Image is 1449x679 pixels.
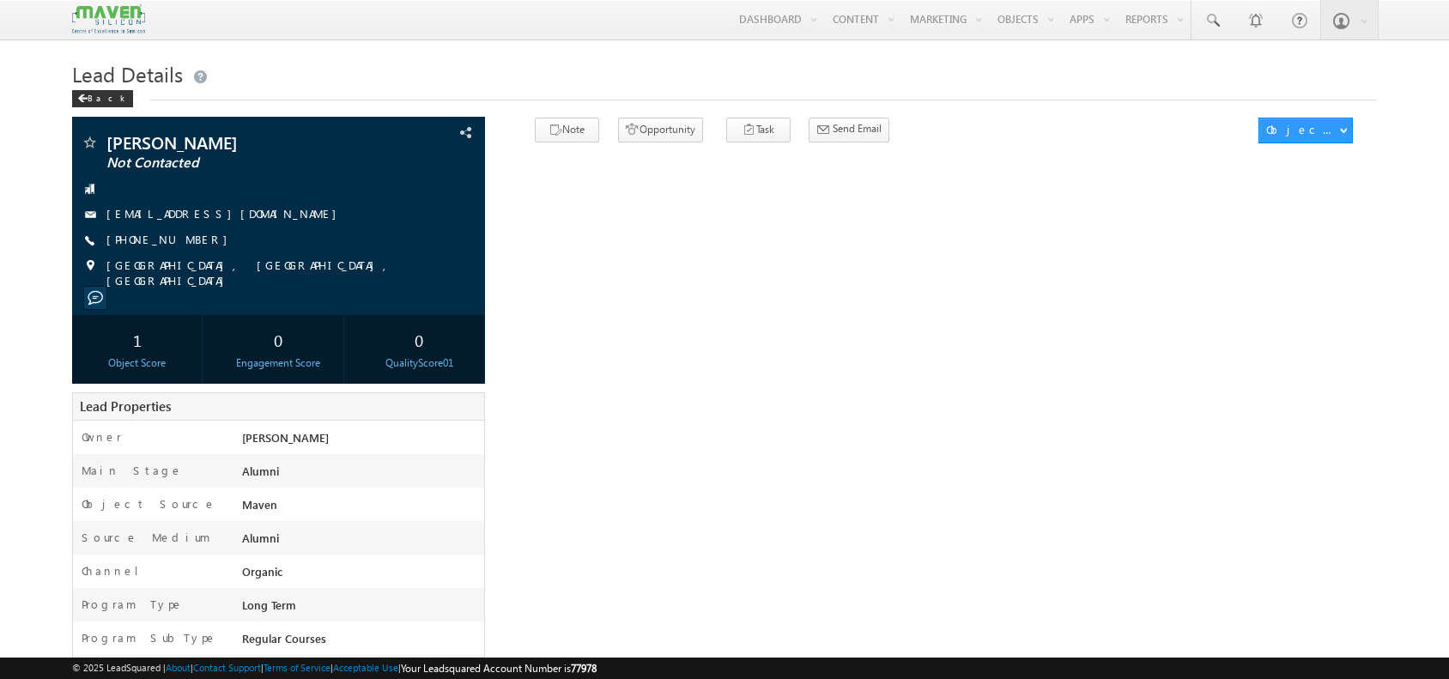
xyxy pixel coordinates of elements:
span: Lead Properties [80,397,171,415]
div: Regular Courses [238,630,484,654]
span: 77978 [571,662,597,675]
a: About [166,662,191,673]
span: [PERSON_NAME] [106,134,363,151]
div: Organic [238,563,484,587]
img: Custom Logo [72,4,144,34]
div: Maven [238,496,484,520]
div: Long Term [238,597,484,621]
button: Opportunity [618,118,703,142]
label: Channel [82,563,152,579]
div: 0 [218,324,339,355]
span: Lead Details [72,60,183,88]
label: Source Medium [82,530,210,545]
div: Object Actions [1266,122,1339,137]
span: Send Email [833,121,882,136]
div: Back [72,90,133,107]
a: Terms of Service [264,662,330,673]
span: [GEOGRAPHIC_DATA], [GEOGRAPHIC_DATA], [GEOGRAPHIC_DATA] [106,258,442,288]
div: Engagement Score [218,355,339,371]
label: Object Source [82,496,216,512]
div: 0 [359,324,480,355]
button: Object Actions [1258,118,1353,143]
div: Alumni [238,530,484,554]
span: [PERSON_NAME] [242,430,329,445]
button: Send Email [809,118,889,142]
button: Note [535,118,599,142]
a: Back [72,89,142,104]
label: Main Stage [82,463,183,478]
a: Acceptable Use [333,662,398,673]
label: Program SubType [82,630,217,646]
label: Owner [82,429,122,445]
a: [EMAIL_ADDRESS][DOMAIN_NAME] [106,206,345,221]
span: Not Contacted [106,155,363,172]
span: Your Leadsquared Account Number is [401,662,597,675]
button: Task [726,118,791,142]
div: Alumni [238,463,484,487]
a: Contact Support [193,662,261,673]
div: 1 [76,324,197,355]
span: [PHONE_NUMBER] [106,232,236,249]
div: QualityScore01 [359,355,480,371]
label: Program Type [82,597,184,612]
div: Object Score [76,355,197,371]
span: © 2025 LeadSquared | | | | | [72,660,597,676]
